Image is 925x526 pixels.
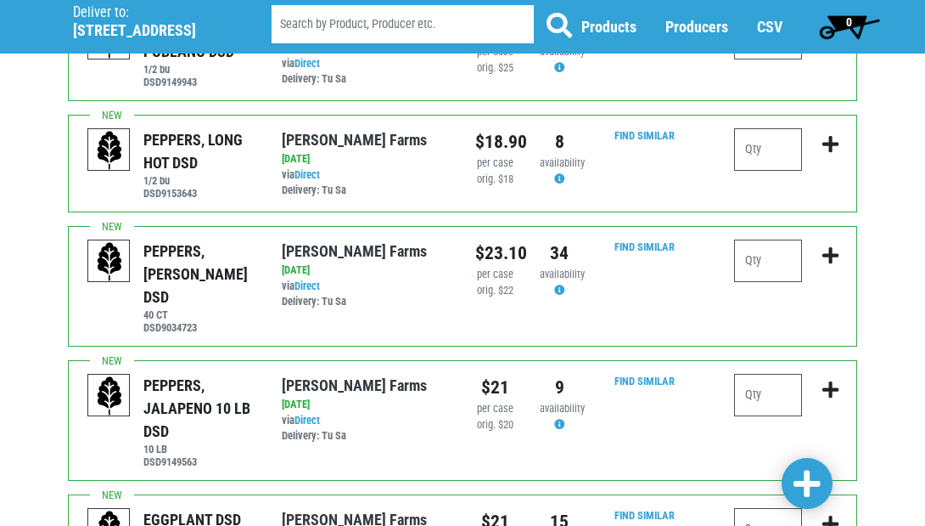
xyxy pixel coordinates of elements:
div: per case [475,401,514,417]
a: Direct [294,414,320,427]
span: availability [540,268,585,280]
div: via [282,56,450,88]
input: Qty [734,240,802,282]
div: $21 [475,374,514,401]
div: [DATE] [282,151,450,167]
div: orig. $18 [475,172,514,188]
h6: 1/2 bu [143,63,255,76]
a: Find Similar [614,509,675,522]
div: PEPPERS, LONG HOT DSD [143,128,255,174]
span: availability [540,156,585,169]
img: placeholder-variety-43d6402dacf2d531de610a020419775a.svg [88,375,131,417]
a: CSV [757,18,782,36]
a: Find Similar [614,240,675,253]
div: [DATE] [282,263,450,279]
h6: DSD9034723 [143,321,255,334]
div: via [282,413,450,445]
a: Direct [294,168,320,181]
p: Deliver to: [73,4,228,21]
h6: 40 CT [143,308,255,321]
h6: 10 LB [143,443,255,455]
a: [PERSON_NAME] Farms [282,376,427,394]
a: [PERSON_NAME] Farms [282,242,427,260]
div: orig. $25 [475,60,514,76]
input: Qty [734,128,802,171]
div: per case [475,156,514,172]
div: Delivery: Tu Sa [282,183,450,199]
div: [DATE] [282,397,450,413]
div: Delivery: Tu Sa [282,294,450,310]
a: Producers [665,18,728,36]
div: PEPPERS, JALAPENO 10 LB DSD [143,374,255,443]
input: Search by Product, Producer etc. [272,5,534,43]
div: orig. $22 [475,283,514,299]
h6: DSD9149943 [143,76,255,88]
a: Find Similar [614,375,675,387]
h6: DSD9153643 [143,187,255,200]
div: PEPPERS, [PERSON_NAME] DSD [143,240,255,308]
div: via [282,279,450,311]
h6: 1/2 bu [143,174,255,187]
img: placeholder-variety-43d6402dacf2d531de610a020419775a.svg [88,240,131,283]
a: [PERSON_NAME] Farms [282,131,427,149]
div: $23.10 [475,240,514,267]
div: Delivery: Tu Sa [282,71,450,88]
a: Find Similar [614,129,675,142]
span: 0 [846,15,852,29]
div: orig. $20 [475,417,514,433]
a: Direct [294,280,320,292]
div: per case [475,267,514,283]
h6: DSD9149563 [143,455,255,468]
div: 9 [540,374,579,401]
input: Qty [734,374,802,416]
div: $18.90 [475,128,514,156]
a: Products [581,18,636,36]
div: Delivery: Tu Sa [282,428,450,444]
div: 8 [540,128,579,156]
h5: [STREET_ADDRESS] [73,21,228,40]
div: 34 [540,240,579,267]
div: via [282,167,450,200]
a: Direct [294,57,320,70]
a: 0 [811,9,887,43]
span: availability [540,402,585,415]
img: placeholder-variety-43d6402dacf2d531de610a020419775a.svg [88,129,131,172]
